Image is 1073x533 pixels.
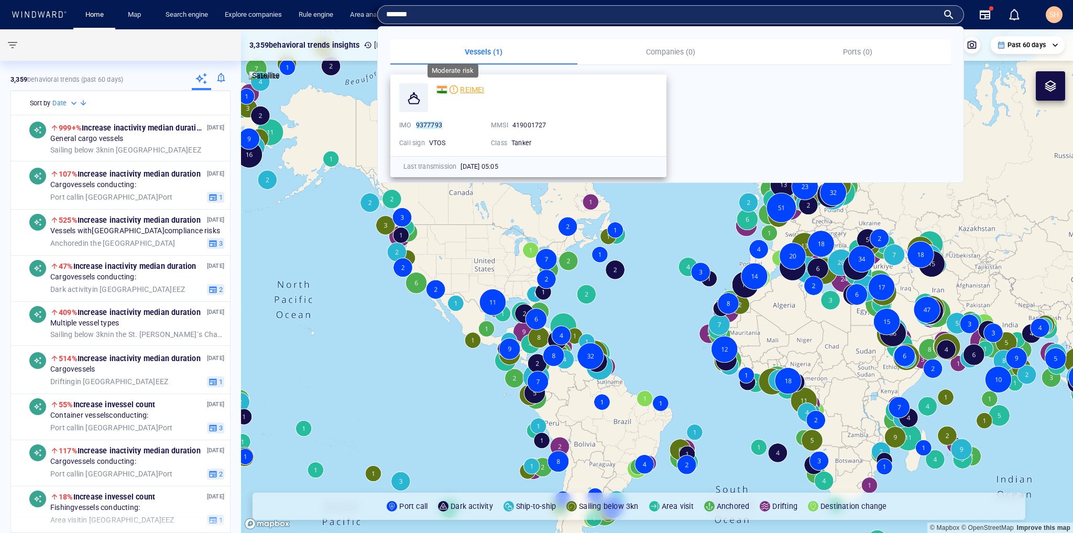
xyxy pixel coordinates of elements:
[207,376,224,387] button: 1
[207,399,224,409] p: [DATE]
[207,169,224,179] p: [DATE]
[50,330,224,339] span: in the St. [PERSON_NAME]´s Channel Strait
[717,500,750,513] p: Anchored
[50,423,173,432] span: in [GEOGRAPHIC_DATA] Port
[294,6,337,24] a: Rule engine
[217,377,223,386] span: 1
[207,445,224,455] p: [DATE]
[1049,10,1059,19] span: SH
[59,400,155,409] span: Increase in vessel count
[1028,486,1065,525] iframe: Chat
[59,216,78,224] span: 525%
[249,71,280,82] img: satellite
[50,457,136,466] span: Cargo vessels conducting:
[207,468,224,480] button: 2
[59,493,155,501] span: Increase in vessel count
[207,261,224,271] p: [DATE]
[1016,524,1070,531] a: Map feedback
[50,192,78,201] span: Port call
[124,6,149,24] a: Map
[59,447,201,455] span: Increase in activity median duration
[460,85,484,94] span: REIMEI
[50,377,75,385] span: Drifting
[52,98,67,108] h6: Date
[399,138,425,148] p: Call sign
[241,29,1073,533] canvas: Map
[50,238,175,248] span: in the [GEOGRAPHIC_DATA]
[770,46,945,58] p: Ports (0)
[217,469,223,478] span: 2
[50,469,78,477] span: Port call
[50,319,119,328] span: Multiple vessel types
[461,162,498,170] span: [DATE] 05:05
[59,124,82,132] span: 999+%
[50,134,123,144] span: General cargo vessels
[244,518,290,530] a: Mapbox logo
[50,330,108,338] span: Sailing below 3kn
[59,170,201,178] span: Increase in activity median duration
[161,6,212,24] a: Search engine
[78,6,111,24] button: Home
[50,503,140,513] span: Fishing vessels conducting:
[50,377,168,386] span: in [GEOGRAPHIC_DATA] EEZ
[399,121,412,130] p: IMO
[1008,40,1046,50] p: Past 60 days
[346,6,395,24] a: Area analysis
[221,6,286,24] a: Explore companies
[50,423,78,431] span: Port call
[217,285,223,294] span: 2
[207,353,224,363] p: [DATE]
[207,215,224,225] p: [DATE]
[59,308,201,317] span: Increase in activity median duration
[59,262,73,270] span: 47%
[207,492,224,502] p: [DATE]
[207,191,224,203] button: 1
[50,285,185,294] span: in [GEOGRAPHIC_DATA] EEZ
[59,400,73,409] span: 55%
[59,493,73,501] span: 18%
[81,6,108,24] a: Home
[249,39,359,51] p: 3,359 behavioral trends insights
[50,192,173,202] span: in [GEOGRAPHIC_DATA] Port
[59,447,78,455] span: 117%
[961,524,1014,531] a: OpenStreetMap
[50,273,136,282] span: Cargo vessels conducting:
[403,162,456,171] p: Last transmission
[50,145,201,155] span: in [GEOGRAPHIC_DATA] EEZ
[50,365,95,374] span: Cargo vessels
[50,226,220,236] span: Vessels with [GEOGRAPHIC_DATA] compliance risks
[451,500,493,513] p: Dark activity
[217,423,223,432] span: 3
[30,98,50,108] h6: Sort by
[59,124,205,132] span: Increase in activity median duration
[364,39,397,51] p: [DATE]
[997,40,1058,50] div: Past 60 days
[397,46,571,58] p: Vessels (1)
[52,98,79,108] div: Date
[1044,4,1065,25] button: SH
[217,192,223,202] span: 1
[59,216,201,224] span: Increase in activity median duration
[516,500,556,513] p: Ship-to-ship
[59,262,196,270] span: Increase in activity median duration
[820,500,887,513] p: Destination change
[59,354,201,363] span: Increase in activity median duration
[772,500,797,513] p: Drifting
[50,285,92,293] span: Dark activity
[579,500,638,513] p: Sailing below 3kn
[252,69,280,82] p: Satellite
[207,307,224,317] p: [DATE]
[207,284,224,295] button: 2
[1008,8,1021,21] div: Notification center
[436,83,485,96] a: REIMEI
[59,354,78,363] span: 514%
[207,123,224,133] p: [DATE]
[416,121,442,129] mark: 9377793
[50,411,149,420] span: Container vessels conducting:
[662,500,694,513] p: Area visit
[207,422,224,433] button: 3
